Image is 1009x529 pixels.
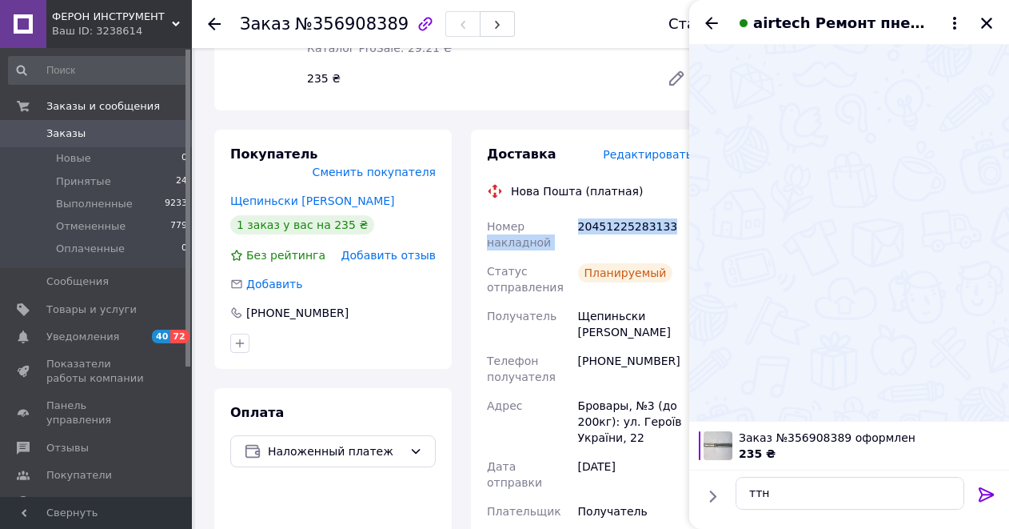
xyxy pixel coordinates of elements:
span: Редактировать [603,148,692,161]
span: 235 ₴ [739,447,776,460]
span: Без рейтинга [246,249,325,262]
button: Показать кнопки [702,486,723,507]
div: Вернуться назад [208,16,221,32]
span: ФЕРОН ИНСТРУМЕНТ [52,10,172,24]
button: Закрыть [977,14,996,33]
span: Сменить покупателя [313,166,436,178]
div: Щепиньски [PERSON_NAME] [575,302,696,347]
span: Адрес [487,399,522,412]
span: Принятые [56,174,111,189]
div: Получатель [575,497,696,526]
a: Щепиньски [PERSON_NAME] [230,194,395,207]
div: Статус заказа [668,16,776,32]
div: Планируемый [578,263,673,283]
span: Плательщик [487,505,561,518]
img: 2320758807_w100_h100_razverka-ruchnaya-20.jpg [704,431,732,460]
div: Ваш ID: 3238614 [52,24,192,38]
span: Покупатели [46,468,112,483]
span: Панель управления [46,399,148,427]
div: 235 ₴ [301,67,654,90]
span: Оплата [230,405,284,420]
button: Назад [702,14,721,33]
span: Показатели работы компании [46,357,148,386]
span: Отзывы [46,441,89,455]
div: [PHONE_NUMBER] [575,347,696,391]
input: Поиск [8,56,189,85]
span: Каталог ProSale [46,495,133,510]
span: 40 [152,330,170,343]
button: airtech Ремонт пневмомистем [734,13,964,34]
span: Сообщения [46,275,109,289]
span: 72 [170,330,189,343]
span: Телефон получателя [487,355,556,383]
textarea: ттн [736,477,964,510]
span: Товары и услуги [46,303,137,317]
span: Номер накладной [487,220,551,249]
span: 0 [181,242,187,256]
span: 9233 [165,197,187,211]
span: Новые [56,151,91,166]
span: Оплаченные [56,242,125,256]
div: [DATE] [575,452,696,497]
span: Дата отправки [487,460,542,489]
div: Нова Пошта (платная) [507,183,647,199]
span: Покупатель [230,146,317,162]
span: Каталог ProSale: 29.21 ₴ [307,42,452,54]
div: 1 заказ у вас на 235 ₴ [230,215,374,234]
a: Редактировать [660,62,692,94]
span: Получатель [487,310,556,323]
span: Отмененные [56,219,126,234]
span: Доставка [487,146,556,162]
div: [PHONE_NUMBER] [245,305,350,321]
span: airtech Ремонт пневмомистем [753,13,932,34]
span: Заказ №356908389 оформлен [739,430,999,446]
span: Наложенный платеж [268,443,403,460]
span: 0 [181,151,187,166]
span: Добавить отзыв [341,249,436,262]
span: 779 [170,219,187,234]
div: Бровары, №3 (до 200кг): ул. Героїв України, 22 [575,391,696,452]
span: №356908389 [295,14,409,34]
span: Заказы [46,126,86,141]
div: 20451225283133 [575,212,696,257]
span: Уведомления [46,330,119,344]
span: Добавить [246,278,302,291]
span: 24 [176,174,187,189]
span: Заказ [240,14,290,34]
span: Заказы и сообщения [46,99,160,114]
span: Выполненные [56,197,133,211]
span: Статус отправления [487,265,564,294]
